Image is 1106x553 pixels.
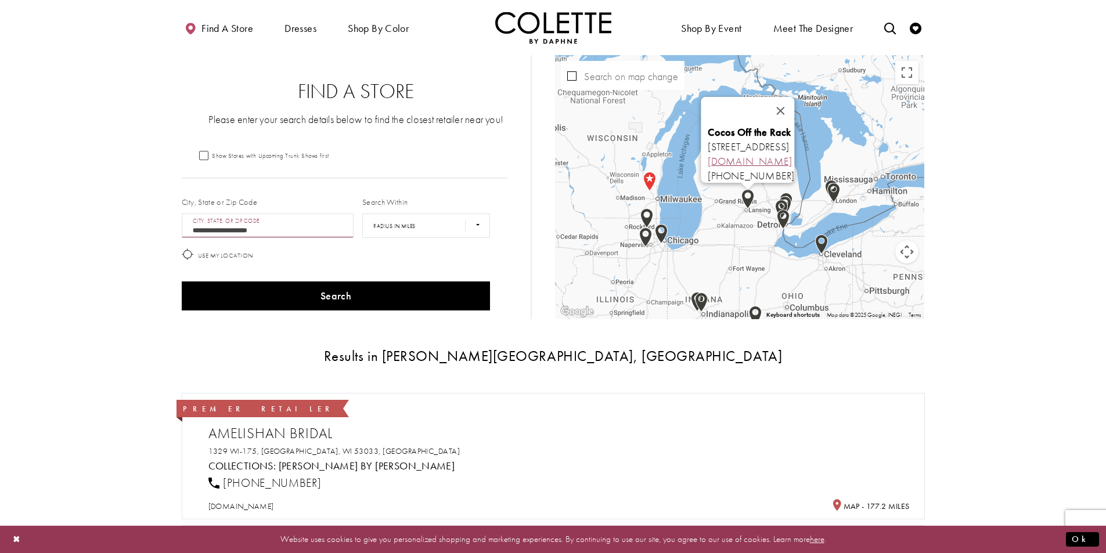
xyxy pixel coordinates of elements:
img: Google Image #30 [643,172,656,191]
button: Submit Dialog [1066,532,1099,547]
span: Shop by color [345,12,412,44]
a: here [810,533,824,545]
a: Toggle search [881,12,899,44]
img: Google Image #43 [695,292,708,312]
h2: Amelishan Bridal [208,425,910,442]
span: Shop by color [348,23,409,34]
span: Shop By Event [678,12,744,44]
button: Keyboard shortcuts [766,311,820,319]
a: Meet the designer [770,12,856,44]
span: Map data ©2025 Google, INEGI [827,311,902,319]
button: Toggle fullscreen view [895,61,918,84]
input: City, State, or ZIP Code [182,214,354,238]
img: Google Image #36 [780,193,792,212]
a: Check Wishlist [907,12,924,44]
a: Visit Home Page [495,12,611,44]
a: [PHONE_NUMBER] [208,475,322,490]
img: Google Image #38 [655,224,668,244]
img: Google Image #39 [640,208,653,228]
select: Radius In Miles [362,214,490,238]
button: Map camera controls [895,240,918,263]
img: Google Image #31 [741,189,754,209]
img: Colette by Daphne [495,12,611,44]
h3: Results in [PERSON_NAME][GEOGRAPHIC_DATA], [GEOGRAPHIC_DATA] [182,348,925,364]
span: Dresses [282,12,319,44]
a: Open this area in Google Maps (opens a new window) [558,304,596,319]
span: Premier Retailer [183,404,335,414]
img: Google Image #32 [775,200,788,219]
button: Close Dialog [7,529,27,550]
img: Google Image #46 [827,183,840,203]
div: Map with store locations [555,55,924,319]
a: [DOMAIN_NAME] [708,154,792,168]
img: Google Image #91 [558,304,596,319]
img: Google Image #42 [639,227,652,247]
button: Search [182,281,491,310]
img: Google Image #40 [815,234,828,254]
a: [DOMAIN_NAME] [208,501,274,511]
label: City, State or Zip Code [182,196,258,208]
span: [PHONE_NUMBER] [223,475,321,490]
img: Google Image #47 [749,306,762,326]
img: Google Image #44 [691,292,704,312]
span: Collections: [208,459,276,472]
h2: Find a Store [205,80,508,103]
span: Dresses [284,23,316,34]
img: Google Image #34 [779,196,791,216]
span: [STREET_ADDRESS] [708,125,791,153]
label: Search Within [362,196,408,208]
span: [PHONE_NUMBER] [708,169,795,182]
a: 1329 WI-175, [GEOGRAPHIC_DATA], WI 53033, [GEOGRAPHIC_DATA] [208,446,460,456]
span: Shop By Event [681,23,741,34]
span: Find a store [201,23,253,34]
img: Google Image #33 [777,209,790,229]
p: Website uses cookies to give you personalized shopping and marketing experiences. By continuing t... [84,532,1022,547]
img: Google Image #45 [825,180,838,200]
span: Meet the designer [773,23,853,34]
button: Close [767,97,795,125]
a: Terms (opens in new tab) [909,311,921,319]
a: Visit Colette by Daphne page [279,459,455,472]
b: Cocos Off the Rack [708,125,791,139]
a: Find a store [182,12,256,44]
h5: Distance to Amelishan Bridal [831,499,909,512]
p: Please enter your search details below to find the closest retailer near you! [205,112,508,126]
